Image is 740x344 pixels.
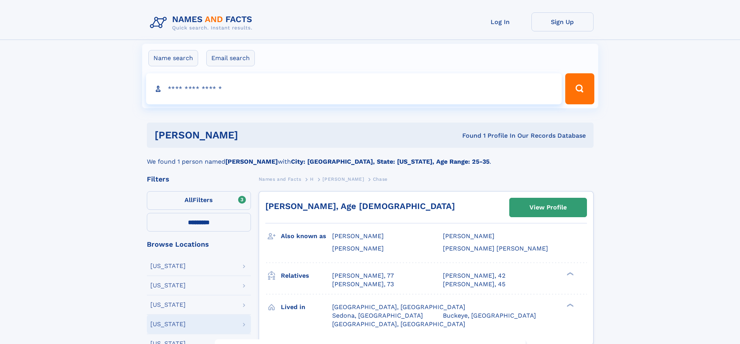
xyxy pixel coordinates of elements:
[147,241,251,248] div: Browse Locations
[155,130,350,140] h1: [PERSON_NAME]
[332,280,394,289] a: [PERSON_NAME], 73
[281,301,332,314] h3: Lived in
[332,303,465,311] span: [GEOGRAPHIC_DATA], [GEOGRAPHIC_DATA]
[259,174,301,184] a: Names and Facts
[373,176,388,182] span: Chase
[332,312,423,319] span: Sedona, [GEOGRAPHIC_DATA]
[510,198,587,217] a: View Profile
[225,158,278,165] b: [PERSON_NAME]
[332,245,384,252] span: [PERSON_NAME]
[332,271,394,280] a: [PERSON_NAME], 77
[206,50,255,66] label: Email search
[443,245,548,252] span: [PERSON_NAME] [PERSON_NAME]
[443,271,505,280] a: [PERSON_NAME], 42
[150,302,186,308] div: [US_STATE]
[350,131,586,140] div: Found 1 Profile In Our Records Database
[322,174,364,184] a: [PERSON_NAME]
[147,148,594,166] div: We found 1 person named with .
[310,174,314,184] a: H
[565,271,574,276] div: ❯
[322,176,364,182] span: [PERSON_NAME]
[150,282,186,289] div: [US_STATE]
[150,321,186,327] div: [US_STATE]
[529,199,567,216] div: View Profile
[531,12,594,31] a: Sign Up
[291,158,489,165] b: City: [GEOGRAPHIC_DATA], State: [US_STATE], Age Range: 25-35
[332,232,384,240] span: [PERSON_NAME]
[332,320,465,328] span: [GEOGRAPHIC_DATA], [GEOGRAPHIC_DATA]
[565,73,594,104] button: Search Button
[265,201,455,211] a: [PERSON_NAME], Age [DEMOGRAPHIC_DATA]
[443,232,494,240] span: [PERSON_NAME]
[185,196,193,204] span: All
[150,263,186,269] div: [US_STATE]
[146,73,562,104] input: search input
[147,191,251,210] label: Filters
[148,50,198,66] label: Name search
[565,303,574,308] div: ❯
[443,280,505,289] a: [PERSON_NAME], 45
[443,312,536,319] span: Buckeye, [GEOGRAPHIC_DATA]
[469,12,531,31] a: Log In
[310,176,314,182] span: H
[281,230,332,243] h3: Also known as
[147,12,259,33] img: Logo Names and Facts
[281,269,332,282] h3: Relatives
[147,176,251,183] div: Filters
